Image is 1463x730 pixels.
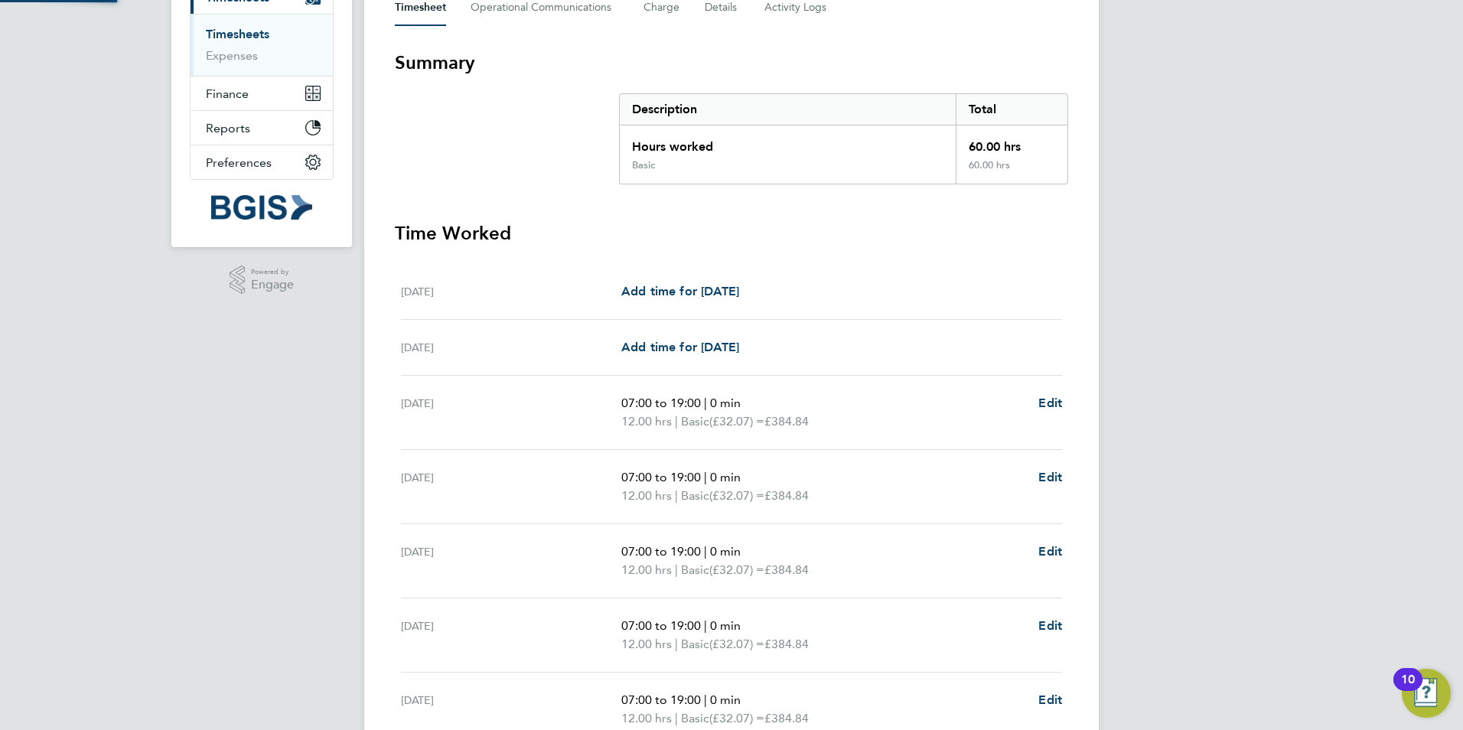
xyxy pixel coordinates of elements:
span: Powered by [251,266,294,279]
div: Description [620,94,956,125]
span: 07:00 to 19:00 [621,618,701,633]
a: Edit [1038,468,1062,487]
div: 10 [1401,679,1415,699]
span: (£32.07) = [709,488,764,503]
a: Go to home page [190,195,334,220]
div: Basic [632,159,655,171]
span: | [704,396,707,410]
h3: Time Worked [395,221,1068,246]
span: 0 min [710,618,741,633]
a: Timesheets [206,27,269,41]
span: 07:00 to 19:00 [621,470,701,484]
span: Edit [1038,618,1062,633]
span: Engage [251,279,294,292]
span: Basic [681,487,709,505]
a: Edit [1038,394,1062,412]
button: Finance [191,77,333,110]
span: 12.00 hrs [621,637,672,651]
span: Finance [206,86,249,101]
span: | [704,544,707,559]
span: £384.84 [764,562,809,577]
a: Edit [1038,543,1062,561]
span: Basic [681,561,709,579]
span: 0 min [710,396,741,410]
h3: Summary [395,51,1068,75]
div: [DATE] [401,394,621,431]
a: Add time for [DATE] [621,338,739,357]
span: (£32.07) = [709,414,764,429]
span: | [675,414,678,429]
span: | [704,618,707,633]
div: Summary [619,93,1068,184]
div: Timesheets [191,14,333,76]
span: | [675,711,678,725]
span: £384.84 [764,637,809,651]
div: 60.00 hrs [956,159,1067,184]
span: £384.84 [764,488,809,503]
div: [DATE] [401,338,621,357]
span: 07:00 to 19:00 [621,396,701,410]
div: [DATE] [401,617,621,653]
span: 0 min [710,544,741,559]
span: Edit [1038,470,1062,484]
span: Basic [681,412,709,431]
button: Reports [191,111,333,145]
div: [DATE] [401,468,621,505]
span: | [675,488,678,503]
span: 12.00 hrs [621,562,672,577]
span: 12.00 hrs [621,488,672,503]
span: | [704,693,707,707]
span: £384.84 [764,414,809,429]
span: (£32.07) = [709,637,764,651]
span: Edit [1038,396,1062,410]
button: Preferences [191,145,333,179]
span: 0 min [710,470,741,484]
span: 07:00 to 19:00 [621,693,701,707]
div: [DATE] [401,543,621,579]
div: [DATE] [401,282,621,301]
div: Total [956,94,1067,125]
span: Edit [1038,544,1062,559]
span: Basic [681,709,709,728]
span: (£32.07) = [709,562,764,577]
a: Edit [1038,691,1062,709]
span: | [675,637,678,651]
span: 12.00 hrs [621,711,672,725]
span: Reports [206,121,250,135]
span: (£32.07) = [709,711,764,725]
span: Add time for [DATE] [621,340,739,354]
div: Hours worked [620,125,956,159]
span: 07:00 to 19:00 [621,544,701,559]
a: Expenses [206,48,258,63]
span: Preferences [206,155,272,170]
a: Add time for [DATE] [621,282,739,301]
img: bgis-logo-retina.png [211,195,312,220]
span: 0 min [710,693,741,707]
a: Powered byEngage [230,266,295,295]
button: Open Resource Center, 10 new notifications [1402,669,1451,718]
a: Edit [1038,617,1062,635]
span: 12.00 hrs [621,414,672,429]
div: 60.00 hrs [956,125,1067,159]
div: [DATE] [401,691,621,728]
span: £384.84 [764,711,809,725]
span: | [704,470,707,484]
span: Edit [1038,693,1062,707]
span: Add time for [DATE] [621,284,739,298]
span: | [675,562,678,577]
span: Basic [681,635,709,653]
